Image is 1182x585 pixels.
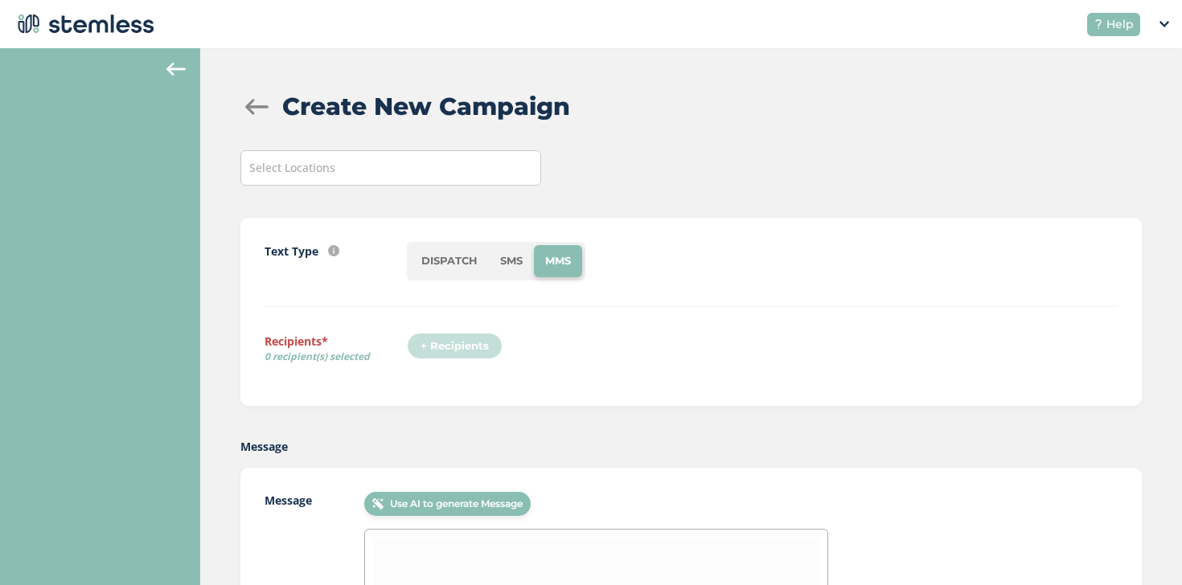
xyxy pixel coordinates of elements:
[265,333,407,370] label: Recipients*
[265,243,318,260] label: Text Type
[1159,21,1169,27] img: icon_down-arrow-small-66adaf34.svg
[282,88,570,125] h2: Create New Campaign
[364,492,531,516] button: Use AI to generate Message
[1106,16,1134,33] span: Help
[328,245,339,256] img: icon-info-236977d2.svg
[240,438,288,455] label: Message
[1094,19,1103,29] img: icon-help-white-03924b79.svg
[166,63,186,76] img: icon-arrow-back-accent-c549486e.svg
[489,245,534,277] li: SMS
[13,8,154,40] img: logo-dark-0685b13c.svg
[410,245,489,277] li: DISPATCH
[249,160,335,175] span: Select Locations
[265,350,407,364] span: 0 recipient(s) selected
[390,497,523,511] span: Use AI to generate Message
[1102,508,1182,585] iframe: Chat Widget
[534,245,582,277] li: MMS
